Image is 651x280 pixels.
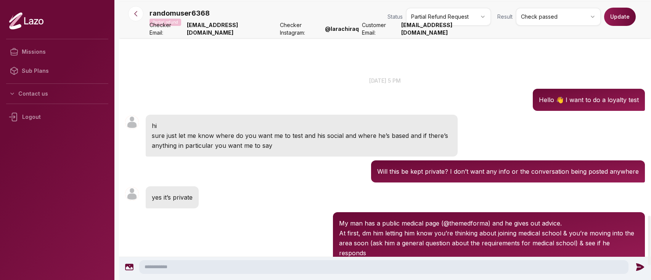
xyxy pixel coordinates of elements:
[125,187,139,201] img: User avatar
[401,21,491,37] strong: [EMAIL_ADDRESS][DOMAIN_NAME]
[325,25,359,33] strong: @ larachiraq
[539,95,639,105] p: Hello 👋 I want to do a loyalty test
[6,42,108,61] a: Missions
[362,21,398,37] span: Customer Email:
[377,166,639,176] p: Will this be kept private? I don’t want any info or the conversation being posted anywhere
[280,21,322,37] span: Checker Instagram:
[149,21,184,37] span: Checker Email:
[6,87,108,101] button: Contact us
[152,192,193,202] p: yes it’s private
[152,121,452,131] p: hi
[152,131,452,150] p: sure just let me know where do you want me to test and his social and where he’s based and if the...
[604,8,636,26] button: Update
[6,61,108,80] a: Sub Plans
[497,13,513,21] span: Result
[6,107,108,127] div: Logout
[387,13,403,21] span: Status
[339,228,639,258] p: At first, dm him letting him know you’re thinking about joining medical school & you’re moving in...
[119,77,651,85] p: [DATE] 5 pm
[149,19,181,26] p: Partial refund
[187,21,277,37] strong: [EMAIL_ADDRESS][DOMAIN_NAME]
[149,8,210,19] p: randomuser6368
[339,218,639,228] p: My man has a public medical page (@themedforma) and he gives out advice.
[125,115,139,129] img: User avatar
